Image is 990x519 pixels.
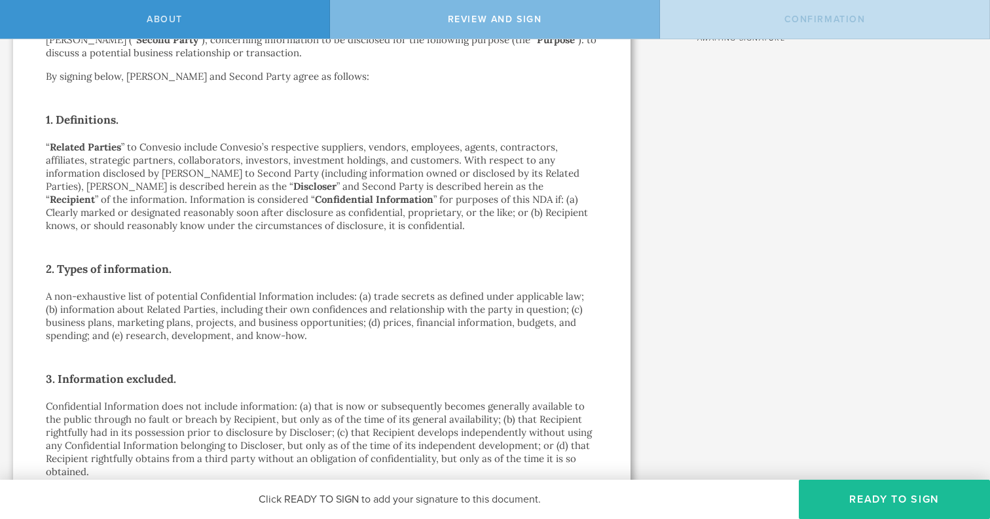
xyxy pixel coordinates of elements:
[50,141,121,153] strong: Related Parties
[50,193,95,206] strong: Recipient
[46,368,598,389] h2: 3. Information excluded.
[46,400,598,478] p: Confidential Information does not include information: (a) that is now or subsequently becomes ge...
[46,290,598,342] p: A non-exhaustive list of potential Confidential Information includes: (a) trade secrets as define...
[537,33,575,46] strong: Purpose
[46,109,598,130] h2: 1. Definitions.
[147,14,183,25] span: About
[46,70,598,83] p: By signing below, [PERSON_NAME] and Second Party agree as follows:
[925,417,990,480] iframe: Chat Widget
[315,193,433,206] strong: Confidential Information
[136,33,198,46] strong: Second Party
[448,14,542,25] span: Review and sign
[46,259,598,279] h2: 2. Types of information.
[46,141,598,232] p: “ ” to Convesio include Convesio’s respective suppliers, vendors, employees, agents, contractors,...
[46,20,598,60] p: This One-Way Nondisclosure Agreement (this “ ”) is a binding agreement between Convesio, Inc. (“ ...
[799,480,990,519] button: Ready to Sign
[784,14,866,25] span: Confirmation
[293,180,337,192] strong: Discloser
